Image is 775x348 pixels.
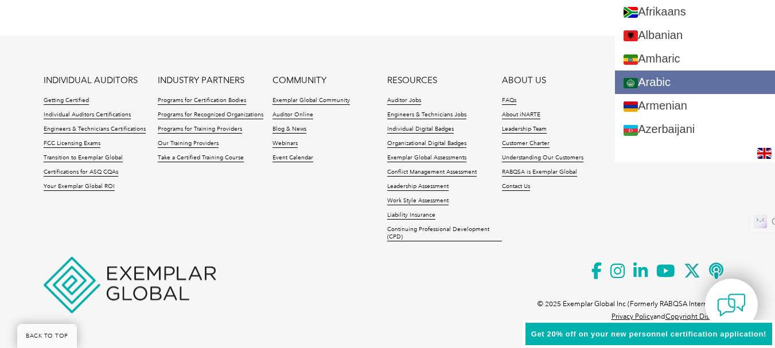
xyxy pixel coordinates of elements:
a: BACK TO TOP [17,324,77,348]
a: Blog & News [272,126,306,134]
a: INDUSTRY PARTNERS [158,76,244,85]
a: Engineers & Technicians Certifications [44,126,146,134]
a: Exemplar Global Assessments [387,154,466,162]
a: Work Style Assessment [387,197,449,205]
a: Leadership Team [502,126,547,134]
a: Transition to Exemplar Global [44,154,123,162]
img: sq [624,30,638,41]
img: en [757,148,772,159]
a: Conflict Management Assessment [387,169,477,177]
a: Armenian [615,94,775,118]
a: FCC Licensing Exams [44,140,100,148]
img: af [624,7,638,18]
a: Engineers & Technicians Jobs [387,111,466,119]
a: ABOUT US [502,76,546,85]
p: and [612,310,732,323]
p: © 2025 Exemplar Global Inc (Formerly RABQSA International). [538,298,732,310]
a: Leadership Assessment [387,183,449,191]
a: Continuing Professional Development (CPD) [387,226,502,241]
a: Take a Certified Training Course [158,154,244,162]
a: Individual Digital Badges [387,126,454,134]
a: RABQSA is Exemplar Global [502,169,577,177]
a: Customer Charter [502,140,550,148]
a: Contact Us [502,183,530,191]
a: Programs for Certification Bodies [158,97,246,105]
a: FAQs [502,97,516,105]
a: Programs for Recognized Organizations [158,111,263,119]
a: Copyright Disclaimer [665,312,732,320]
a: Getting Certified [44,97,89,105]
a: Organizational Digital Badges [387,140,466,148]
a: Programs for Training Providers [158,126,242,134]
a: Albanian [615,24,775,47]
img: az [624,125,638,136]
img: am [624,54,638,65]
a: Auditor Online [272,111,313,119]
a: Our Training Providers [158,140,219,148]
a: Basque [615,142,775,165]
span: Get 20% off on your new personnel certification application! [531,330,766,338]
a: COMMUNITY [272,76,326,85]
a: Arabic [615,71,775,94]
a: RESOURCES [387,76,437,85]
a: Azerbaijani [615,118,775,141]
a: Understanding Our Customers [502,154,583,162]
img: Exemplar Global [44,257,216,313]
a: Your Exemplar Global ROI [44,183,115,191]
a: Webinars [272,140,298,148]
a: Auditor Jobs [387,97,421,105]
a: Certifications for ASQ CQAs [44,169,118,177]
a: About iNARTE [502,111,540,119]
img: ar [624,78,638,89]
a: Amharic [615,47,775,71]
img: contact-chat.png [717,291,746,319]
a: Exemplar Global Community [272,97,350,105]
a: Liability Insurance [387,212,435,220]
a: Individual Auditors Certifications [44,111,131,119]
a: Event Calendar [272,154,313,162]
a: Privacy Policy [612,312,653,320]
a: INDIVIDUAL AUDITORS [44,76,138,85]
img: hy [624,101,638,112]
